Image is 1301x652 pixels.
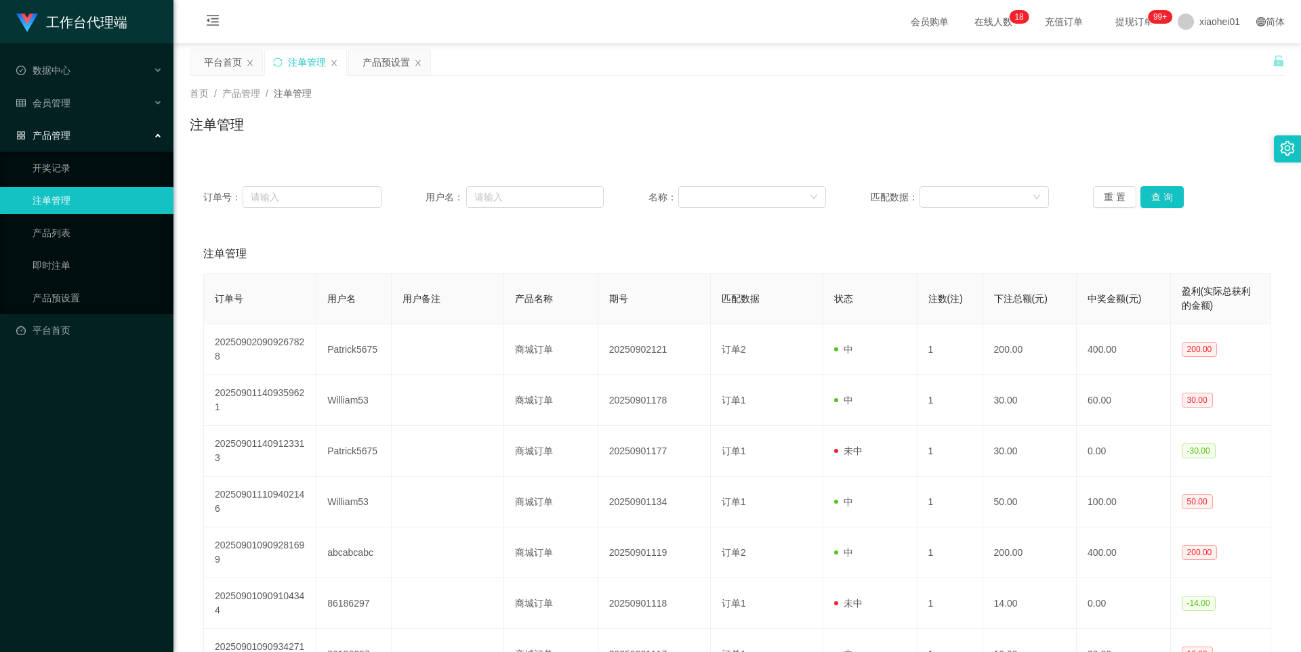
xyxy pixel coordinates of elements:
td: 200.00 [983,324,1077,375]
td: Patrick5675 [316,426,392,477]
span: 匹配数据： [871,190,920,204]
td: 202509011409359621 [204,375,316,426]
a: 开奖记录 [33,154,163,181]
a: 即时注单 [33,252,163,279]
p: 1 [1014,10,1019,24]
span: / [266,88,268,99]
td: abcabcabc [316,527,392,578]
span: 在线人数 [968,17,1019,26]
span: 提现订单 [1109,17,1160,26]
button: 查 询 [1140,186,1184,208]
sup: 1049 [1148,10,1172,24]
span: 注单管理 [203,246,247,262]
img: logo.9652507e.png [16,14,38,32]
span: 数据中心 [16,65,70,76]
a: 工作台代理端 [16,16,127,27]
a: 产品列表 [33,219,163,246]
span: 首页 [190,88,209,99]
td: 400.00 [1077,527,1171,578]
span: 匹配数据 [722,293,760,304]
td: 1 [917,578,983,629]
i: 图标: close [330,59,338,67]
span: -14.00 [1182,596,1216,611]
td: 202509011109402146 [204,477,316,527]
td: 400.00 [1077,324,1171,375]
span: 下注总额(元) [994,293,1048,304]
td: 1 [917,527,983,578]
span: 订单1 [722,395,746,406]
span: 充值订单 [1038,17,1090,26]
td: 商城订单 [504,578,598,629]
span: 未中 [834,445,863,456]
span: 会员管理 [16,97,70,108]
span: 200.00 [1182,342,1218,357]
i: 图标: check-circle-o [16,66,26,75]
td: 商城订单 [504,375,598,426]
i: 图标: unlock [1273,55,1285,67]
input: 请输入 [466,186,604,208]
span: 中 [834,344,853,355]
td: 商城订单 [504,426,598,477]
i: 图标: menu-fold [190,1,236,44]
span: 50.00 [1182,494,1213,509]
span: 注数(注) [928,293,963,304]
td: 商城订单 [504,324,598,375]
i: 图标: down [1033,193,1041,202]
span: 名称： [648,190,678,204]
td: 0.00 [1077,578,1171,629]
span: 200.00 [1182,545,1218,560]
input: 请输入 [243,186,381,208]
p: 8 [1019,10,1024,24]
td: 200.00 [983,527,1077,578]
div: 产品预设置 [363,49,410,75]
td: William53 [316,477,392,527]
td: 202509020909267828 [204,324,316,375]
span: 订单1 [722,445,746,456]
span: 用户名： [426,190,466,204]
span: 中 [834,395,853,406]
span: 订单1 [722,598,746,609]
td: 商城订单 [504,477,598,527]
i: 图标: global [1256,17,1266,26]
div: 平台首页 [204,49,242,75]
td: 86186297 [316,578,392,629]
td: 60.00 [1077,375,1171,426]
span: 中 [834,547,853,558]
span: 状态 [834,293,853,304]
span: 订单2 [722,344,746,355]
td: Patrick5675 [316,324,392,375]
span: 注单管理 [274,88,312,99]
td: 100.00 [1077,477,1171,527]
td: 1 [917,324,983,375]
td: 商城订单 [504,527,598,578]
span: 未中 [834,598,863,609]
div: 注单管理 [288,49,326,75]
i: 图标: appstore-o [16,131,26,140]
td: 20250901134 [598,477,711,527]
span: 订单号： [203,190,243,204]
td: 30.00 [983,426,1077,477]
span: -30.00 [1182,443,1216,458]
i: 图标: sync [273,58,283,67]
i: 图标: close [414,59,422,67]
i: 图标: down [810,193,818,202]
td: 20250901177 [598,426,711,477]
td: William53 [316,375,392,426]
a: 注单管理 [33,187,163,214]
td: 30.00 [983,375,1077,426]
span: 中奖金额(元) [1088,293,1141,304]
td: 1 [917,375,983,426]
td: 1 [917,426,983,477]
td: 20250901119 [598,527,711,578]
span: 产品名称 [515,293,553,304]
i: 图标: close [246,59,254,67]
a: 图标: dashboard平台首页 [16,317,163,344]
td: 20250902121 [598,324,711,375]
h1: 注单管理 [190,114,244,135]
span: 用户名 [327,293,356,304]
a: 产品预设置 [33,284,163,311]
td: 202509011409123313 [204,426,316,477]
button: 重 置 [1093,186,1136,208]
i: 图标: table [16,98,26,108]
td: 20250901118 [598,578,711,629]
